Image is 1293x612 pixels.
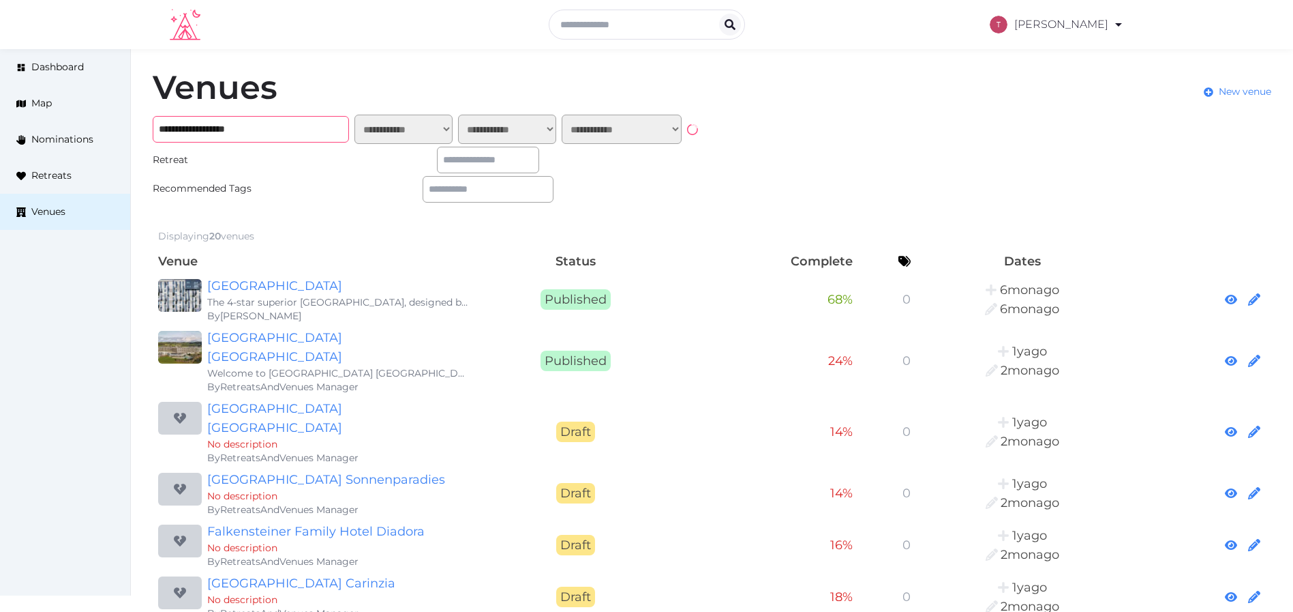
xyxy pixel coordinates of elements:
[1012,415,1047,430] span: 7:05PM, October 12th, 2024
[31,96,52,111] span: Map
[1012,528,1047,543] span: 7:45AM, October 12th, 2024
[902,538,911,553] span: 0
[1001,495,1059,510] span: 6:01PM, August 6th, 2025
[556,483,595,504] span: Draft
[153,153,284,167] div: Retreat
[207,295,469,309] div: The 4-star superior [GEOGRAPHIC_DATA], designed by star architect [PERSON_NAME], is located in th...
[207,309,469,323] div: By [PERSON_NAME]
[1000,302,1059,317] span: 5:43AM, April 10th, 2025
[1219,85,1271,99] span: New venue
[158,229,254,244] div: Displaying venues
[830,424,853,439] span: 14 %
[207,399,469,437] a: [GEOGRAPHIC_DATA] [GEOGRAPHIC_DATA]
[207,522,469,541] a: Falkensteiner Family Hotel Diadora
[207,542,277,554] span: No description
[902,589,911,604] span: 0
[902,353,911,368] span: 0
[207,594,277,606] span: No description
[207,366,469,380] div: Welcome to [GEOGRAPHIC_DATA] [GEOGRAPHIC_DATA] As a starting point for the perfect blend of indul...
[153,71,277,104] h1: Venues
[31,169,72,183] span: Retreats
[207,555,469,568] div: By RetreatsAndVenues Manager
[902,292,911,307] span: 0
[474,249,677,274] th: Status
[1204,85,1271,99] a: New venue
[677,249,859,274] th: Complete
[31,205,65,219] span: Venues
[556,535,595,555] span: Draft
[916,249,1129,274] th: Dates
[990,5,1124,44] a: [PERSON_NAME]
[207,438,277,450] span: No description
[1000,282,1059,297] span: 4:46AM, April 10th, 2025
[207,380,469,394] div: By RetreatsAndVenues Manager
[31,132,93,147] span: Nominations
[207,276,469,295] a: [GEOGRAPHIC_DATA]
[1012,476,1047,491] span: 7:01PM, October 12th, 2024
[158,331,202,364] img: Falkensteiner Hotel Bad Leonfelden
[207,503,469,516] div: By RetreatsAndVenues Manager
[207,328,469,366] a: [GEOGRAPHIC_DATA] [GEOGRAPHIC_DATA]
[1001,434,1059,449] span: 5:46PM, August 6th, 2025
[556,422,595,442] span: Draft
[158,279,202,312] img: Falkensteiner Hotel Belgrade
[902,424,911,439] span: 0
[1001,363,1059,378] span: 5:31AM, August 20th, 2025
[830,486,853,501] span: 14 %
[1012,580,1047,595] span: 7:32AM, October 12th, 2024
[541,351,611,371] span: Published
[541,289,611,310] span: Published
[828,353,853,368] span: 24 %
[1001,547,1059,562] span: 8:14AM, August 7th, 2025
[207,574,469,593] a: [GEOGRAPHIC_DATA] Carinzia
[207,490,277,502] span: No description
[153,181,284,196] div: Recommended Tags
[827,292,853,307] span: 68 %
[556,587,595,607] span: Draft
[153,249,474,274] th: Venue
[209,230,221,242] span: 20
[830,538,853,553] span: 16 %
[207,451,469,465] div: By RetreatsAndVenues Manager
[830,589,853,604] span: 18 %
[207,470,469,489] a: [GEOGRAPHIC_DATA] Sonnenparadies
[31,60,84,74] span: Dashboard
[1012,344,1047,359] span: 7:28PM, October 12th, 2024
[902,486,911,501] span: 0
